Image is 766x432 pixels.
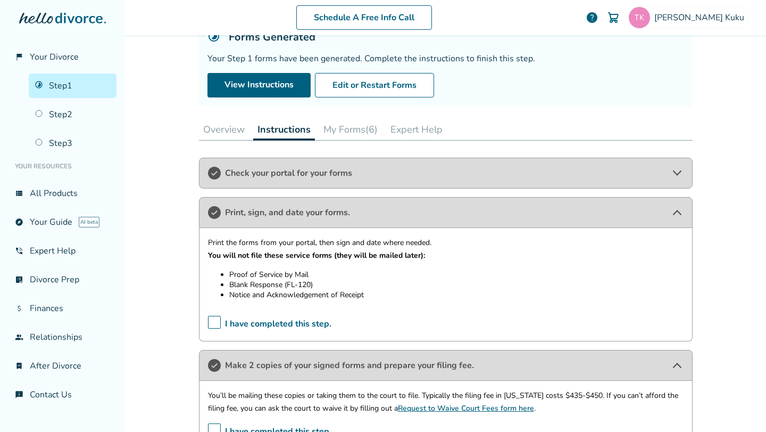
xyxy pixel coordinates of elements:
strong: You will not file these service forms (they will be mailed later): [208,250,425,260]
a: Step1 [29,74,116,98]
span: Print, sign, and date your forms. [225,207,667,218]
a: Step2 [29,102,116,127]
li: Notice and Acknowledgement of Receipt [229,290,684,300]
iframe: Chat Widget [713,381,766,432]
a: list_alt_checkDivorce Prep [9,267,116,292]
span: chat_info [15,390,23,399]
span: bookmark_check [15,362,23,370]
span: Make 2 copies of your signed forms and prepare your filing fee. [225,360,667,371]
span: AI beta [79,217,99,227]
span: phone_in_talk [15,247,23,255]
a: groupRelationships [9,325,116,349]
a: phone_in_talkExpert Help [9,239,116,263]
a: flag_2Your Divorce [9,45,116,69]
span: group [15,333,23,341]
a: help [586,11,598,24]
p: Print the forms from your portal, then sign and date where needed. [208,237,684,249]
button: Expert Help [386,119,447,140]
button: Instructions [253,119,315,141]
img: thorton05@gmail.com [629,7,650,28]
span: Your Divorce [30,51,79,63]
li: Proof of Service by Mail [229,270,684,280]
span: flag_2 [15,53,23,61]
a: view_listAll Products [9,181,116,206]
li: Your Resources [9,156,116,177]
span: attach_money [15,304,23,313]
a: Schedule A Free Info Call [296,5,432,30]
a: Request to Waive Court Fees form here [398,403,534,413]
a: exploreYour GuideAI beta [9,210,116,234]
button: Edit or Restart Forms [315,73,434,97]
a: Step3 [29,131,116,156]
a: chat_infoContact Us [9,382,116,407]
span: view_list [15,189,23,198]
p: You’ll be mailing these copies or taking them to the court to file. Typically the filing fee in [... [208,389,684,415]
span: [PERSON_NAME] Kuku [654,12,748,23]
button: Overview [199,119,249,140]
button: My Forms(6) [319,119,382,140]
div: Your Step 1 forms have been generated. Complete the instructions to finish this step. [207,53,684,64]
img: Cart [607,11,620,24]
span: I have completed this step. [208,316,331,332]
span: list_alt_check [15,275,23,284]
a: attach_moneyFinances [9,296,116,321]
a: View Instructions [207,73,311,97]
span: explore [15,218,23,226]
a: bookmark_checkAfter Divorce [9,354,116,378]
li: Blank Response (FL-120) [229,280,684,290]
span: Check your portal for your forms [225,167,667,179]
